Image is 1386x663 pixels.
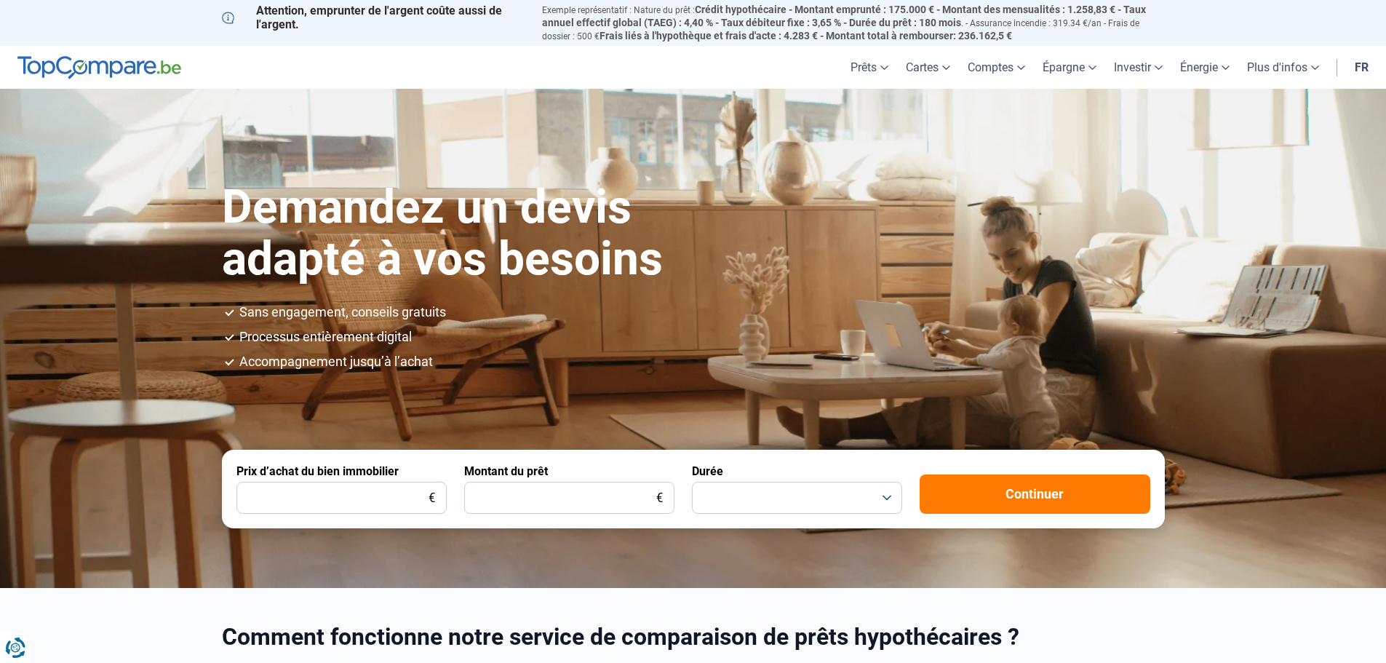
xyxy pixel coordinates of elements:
li: Accompagnement jusqu’à l’achat [239,355,1165,368]
label: Prix d’achat du bien immobilier [236,464,399,478]
p: Exemple représentatif : Nature du prêt : . - Assurance incendie : 319.34 €/an - Frais de dossier ... [542,4,1165,42]
h1: Demandez un devis adapté à vos besoins [222,182,781,285]
a: Comptes [959,46,1034,89]
a: fr [1346,46,1377,89]
span: Frais liés à l'hypothèque et frais d'acte : 4.283 € - Montant total à rembourser: 236.162,5 € [600,30,1012,41]
a: Cartes [897,46,959,89]
label: Montant du prêt [464,464,548,478]
a: Épargne [1034,46,1105,89]
button: Continuer [920,475,1150,514]
li: Sans engagement, conseils gratuits [239,306,1165,319]
span: € [429,492,435,504]
a: Plus d'infos [1238,46,1328,89]
span: € [656,492,663,504]
span: Crédit hypothécaire - Montant emprunté : 175.000 € - Montant des mensualités : 1.258,83 € - Taux ... [542,4,1146,28]
label: Durée [692,464,723,478]
a: Énergie [1171,46,1238,89]
li: Processus entièrement digital [239,330,1165,344]
p: Attention, emprunter de l'argent coûte aussi de l'argent. [222,4,525,31]
a: Prêts [842,46,897,89]
img: TopCompare [17,56,181,79]
a: Investir [1105,46,1171,89]
h2: Comment fonctionne notre service de comparaison de prêts hypothécaires ? [222,623,1165,651]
